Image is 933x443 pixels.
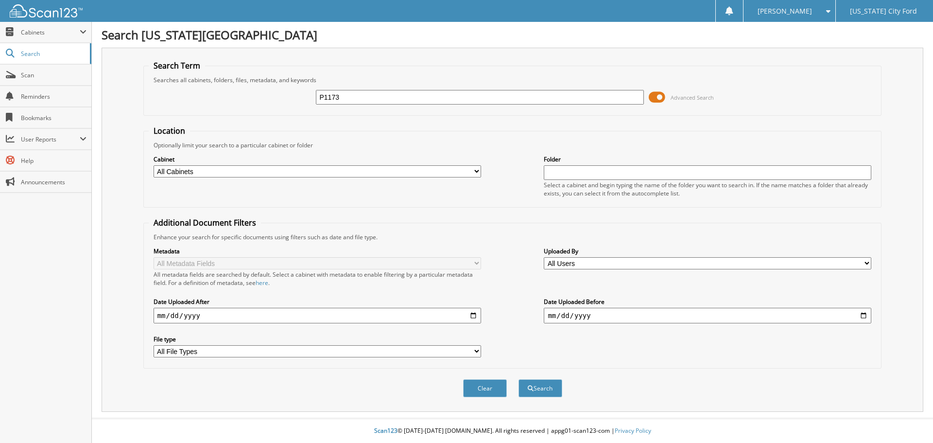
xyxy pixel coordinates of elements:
span: [US_STATE] City Ford [850,8,917,14]
span: [PERSON_NAME] [758,8,812,14]
span: Scan123 [374,426,397,435]
a: here [256,279,268,287]
label: File type [154,335,481,343]
input: end [544,308,871,323]
img: scan123-logo-white.svg [10,4,83,18]
span: Help [21,157,86,165]
div: All metadata fields are searched by default. Select a cabinet with metadata to enable filtering b... [154,270,481,287]
div: Select a cabinet and begin typing the name of the folder you want to search in. If the name match... [544,181,871,197]
a: Privacy Policy [615,426,651,435]
input: start [154,308,481,323]
label: Folder [544,155,871,163]
span: Cabinets [21,28,80,36]
iframe: Chat Widget [884,396,933,443]
div: © [DATE]-[DATE] [DOMAIN_NAME]. All rights reserved | appg01-scan123-com | [92,419,933,443]
span: Advanced Search [671,94,714,101]
div: Searches all cabinets, folders, files, metadata, and keywords [149,76,877,84]
div: Optionally limit your search to a particular cabinet or folder [149,141,877,149]
h1: Search [US_STATE][GEOGRAPHIC_DATA] [102,27,923,43]
label: Cabinet [154,155,481,163]
legend: Search Term [149,60,205,71]
legend: Location [149,125,190,136]
label: Metadata [154,247,481,255]
legend: Additional Document Filters [149,217,261,228]
label: Date Uploaded Before [544,298,871,306]
button: Search [518,379,562,397]
span: Bookmarks [21,114,86,122]
button: Clear [463,379,507,397]
div: Enhance your search for specific documents using filters such as date and file type. [149,233,877,241]
label: Uploaded By [544,247,871,255]
span: Search [21,50,85,58]
span: Reminders [21,92,86,101]
span: Announcements [21,178,86,186]
span: User Reports [21,135,80,143]
span: Scan [21,71,86,79]
label: Date Uploaded After [154,298,481,306]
